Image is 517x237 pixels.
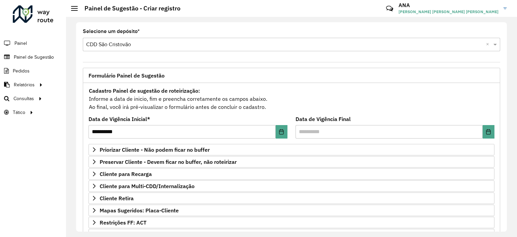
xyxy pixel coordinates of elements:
[296,115,351,123] label: Data de Vigência Final
[89,115,150,123] label: Data de Vigência Inicial
[100,159,237,165] span: Preservar Cliente - Devem ficar no buffer, não roteirizar
[399,9,498,15] span: [PERSON_NAME] [PERSON_NAME] [PERSON_NAME]
[89,192,494,204] a: Cliente Retira
[14,54,54,61] span: Painel de Sugestão
[14,40,27,47] span: Painel
[382,1,397,16] a: Contato Rápido
[83,27,140,35] label: Selecione um depósito
[89,73,165,78] span: Formulário Painel de Sugestão
[89,156,494,168] a: Preservar Cliente - Devem ficar no buffer, não roteirizar
[78,5,180,12] h2: Painel de Sugestão - Criar registro
[486,40,492,49] span: Clear all
[100,147,210,152] span: Priorizar Cliente - Não podem ficar no buffer
[100,220,146,225] span: Restrições FF: ACT
[100,196,134,201] span: Cliente Retira
[89,168,494,180] a: Cliente para Recarga
[13,95,34,102] span: Consultas
[89,144,494,155] a: Priorizar Cliente - Não podem ficar no buffer
[100,208,179,213] span: Mapas Sugeridos: Placa-Cliente
[89,86,494,111] div: Informe a data de inicio, fim e preencha corretamente os campos abaixo. Ao final, você irá pré-vi...
[483,125,494,139] button: Choose Date
[89,180,494,192] a: Cliente para Multi-CDD/Internalização
[13,109,25,116] span: Tático
[89,87,200,94] strong: Cadastro Painel de sugestão de roteirização:
[399,2,498,8] h3: ANA
[89,217,494,228] a: Restrições FF: ACT
[100,183,195,189] span: Cliente para Multi-CDD/Internalização
[100,171,152,177] span: Cliente para Recarga
[89,205,494,216] a: Mapas Sugeridos: Placa-Cliente
[13,67,30,75] span: Pedidos
[276,125,287,139] button: Choose Date
[14,81,35,88] span: Relatórios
